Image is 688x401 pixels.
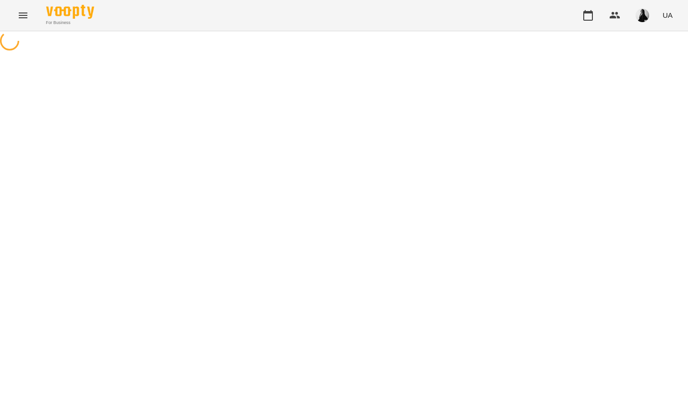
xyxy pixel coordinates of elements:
[663,10,673,20] span: UA
[12,4,35,27] button: Menu
[636,9,649,22] img: a8a45f5fed8cd6bfe970c81335813bd9.jpg
[46,5,94,19] img: Voopty Logo
[659,6,676,24] button: UA
[46,20,94,26] span: For Business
